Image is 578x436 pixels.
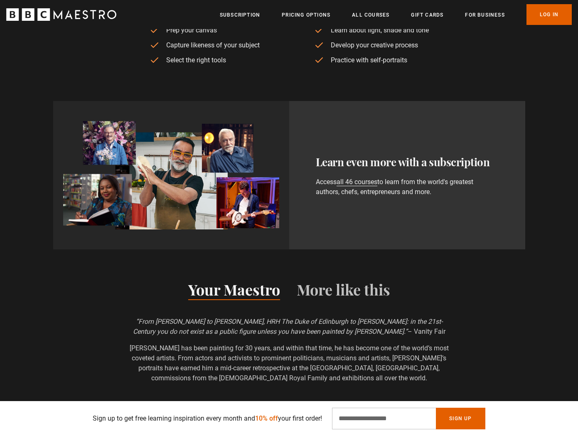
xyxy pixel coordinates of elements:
li: Select the right tools [150,55,264,65]
button: Your Maestro [188,283,280,300]
button: More like this [297,283,390,300]
p: Sign up to get free learning inspiration every month and your first order! [93,414,322,424]
i: “From [PERSON_NAME] to [PERSON_NAME], HRH The Duke of Edinburgh to [PERSON_NAME]: in the 21st-Cen... [133,318,443,335]
li: Capture likeness of your subject [150,40,264,50]
li: Develop your creative process [314,40,429,50]
li: Practice with self-portraits [314,55,429,65]
li: Learn about light, shade and tone [314,25,429,35]
a: For business [465,11,504,19]
p: – Vanity Fair [128,317,450,337]
a: All Courses [352,11,389,19]
li: Prep your canvas [150,25,264,35]
a: all 46 courses [337,178,377,186]
nav: Primary [220,4,572,25]
p: Access to learn from the world's greatest authors, chefs, entrepreneurs and more. [316,177,499,197]
button: Sign Up [436,408,485,429]
p: [PERSON_NAME] has been painting for 30 years, and within that time, he has become one of the worl... [128,343,450,383]
svg: BBC Maestro [6,8,116,21]
a: Pricing Options [282,11,330,19]
span: 10% off [255,414,278,422]
a: Subscription [220,11,260,19]
a: Log In [526,4,572,25]
a: Gift Cards [411,11,443,19]
h3: Learn even more with a subscription [316,154,499,170]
